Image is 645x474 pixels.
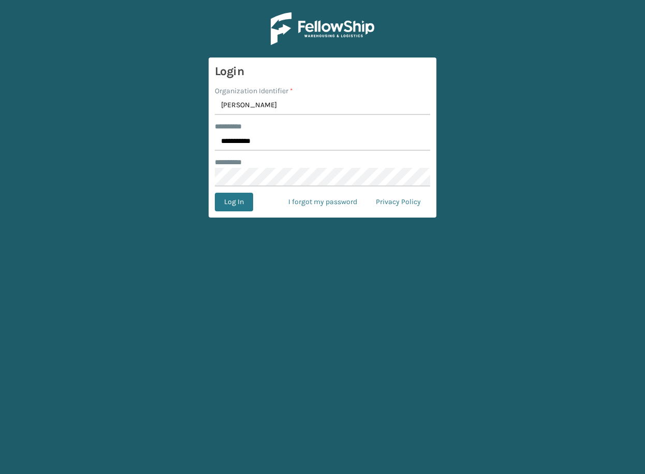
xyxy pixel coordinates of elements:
[215,193,253,211] button: Log In
[271,12,374,45] img: Logo
[215,85,293,96] label: Organization Identifier
[215,64,430,79] h3: Login
[367,193,430,211] a: Privacy Policy
[279,193,367,211] a: I forgot my password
